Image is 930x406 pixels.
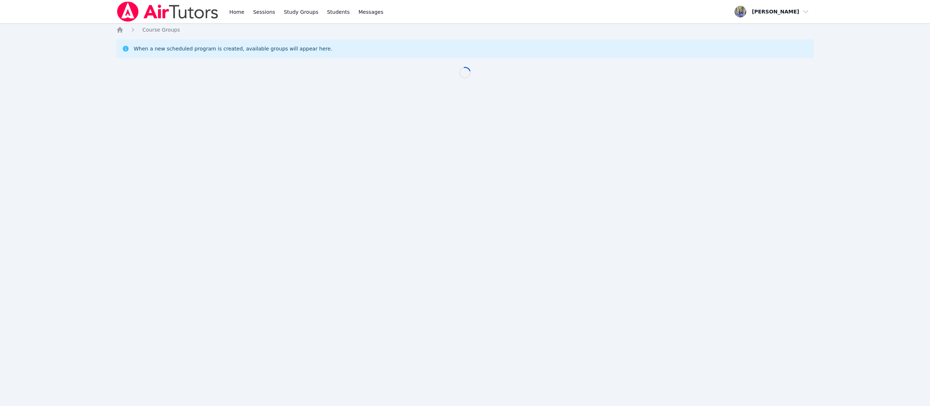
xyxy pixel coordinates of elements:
[116,1,219,22] img: Air Tutors
[116,26,814,33] nav: Breadcrumb
[134,45,332,52] div: When a new scheduled program is created, available groups will appear here.
[142,26,180,33] a: Course Groups
[142,27,180,33] span: Course Groups
[359,8,384,16] span: Messages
